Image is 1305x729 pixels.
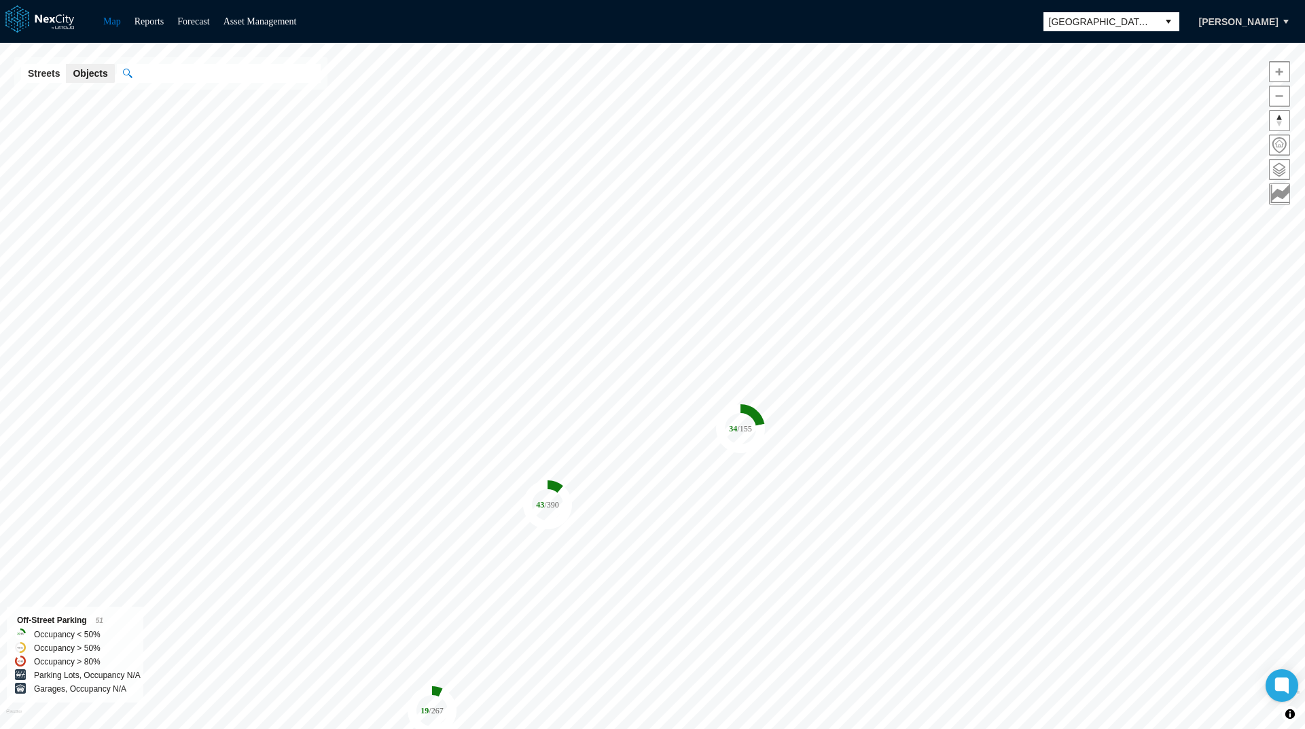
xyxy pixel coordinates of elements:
button: Zoom in [1269,61,1290,82]
div: Map marker [716,404,765,453]
a: Forecast [177,16,209,26]
button: Key metrics [1269,183,1290,205]
label: Garages, Occupancy N/A [34,682,126,696]
a: Mapbox homepage [6,709,22,725]
tspan: 34 [729,424,737,433]
span: Objects [73,67,107,80]
label: Occupancy < 50% [34,628,101,641]
span: Streets [28,67,60,80]
tspan: / 390 [544,500,558,510]
span: [GEOGRAPHIC_DATA][PERSON_NAME] [1049,15,1152,29]
button: select [1158,12,1179,31]
span: 51 [96,617,103,624]
tspan: / 155 [737,424,751,433]
a: Map [103,16,121,26]
a: Reports [135,16,164,26]
tspan: 43 [536,500,544,510]
span: Zoom out [1270,86,1289,106]
button: Streets [21,64,67,83]
button: Home [1269,135,1290,156]
span: Toggle attribution [1286,707,1294,722]
button: Layers management [1269,159,1290,180]
div: Map marker [523,480,572,529]
span: Reset bearing to north [1270,111,1289,130]
button: Reset bearing to north [1269,110,1290,131]
button: Toggle attribution [1282,706,1298,722]
button: Zoom out [1269,86,1290,107]
a: Asset Management [224,16,297,26]
tspan: 19 [421,706,429,715]
button: Objects [66,64,114,83]
tspan: / 267 [429,706,443,715]
span: Zoom in [1270,62,1289,82]
div: Off-Street Parking [17,614,133,628]
label: Occupancy > 80% [34,655,101,669]
span: [PERSON_NAME] [1199,15,1279,29]
button: [PERSON_NAME] [1185,10,1293,33]
label: Occupancy > 50% [34,641,101,655]
label: Parking Lots, Occupancy N/A [34,669,141,682]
